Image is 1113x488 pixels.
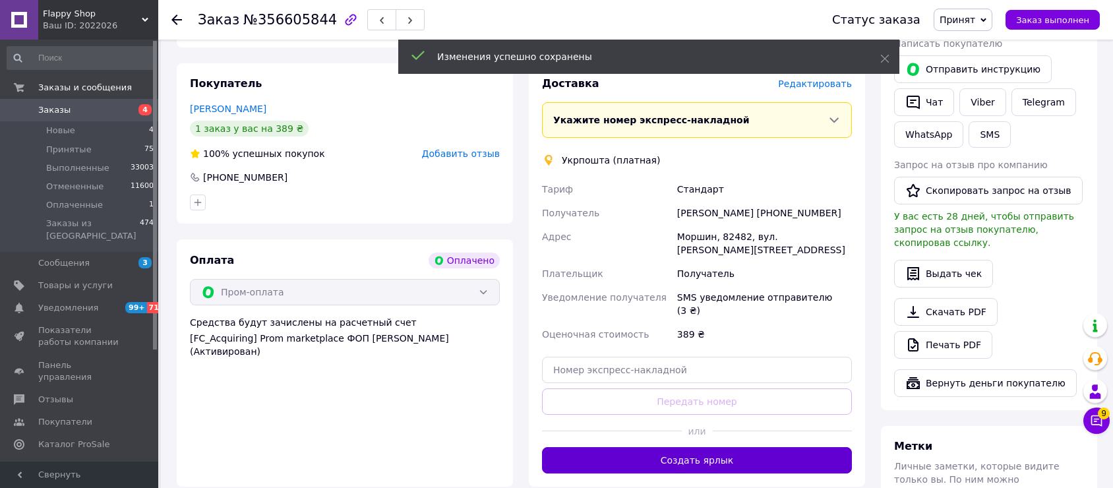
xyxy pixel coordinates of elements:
span: Адрес [542,231,571,242]
span: 100% [203,148,229,159]
span: Товары и услуги [38,280,113,291]
span: Отмененные [46,181,104,193]
span: 4 [149,125,154,137]
button: Создать ярлык [542,447,852,473]
span: 474 [140,218,154,241]
div: Средства будут зачислены на расчетный счет [190,316,500,358]
span: Редактировать [778,78,852,89]
span: У вас есть 28 дней, чтобы отправить запрос на отзыв покупателю, скопировав ссылку. [894,211,1074,248]
span: Плательщик [542,268,603,279]
button: Чат [894,88,954,116]
span: Заказы [38,104,71,116]
div: Укрпошта (платная) [558,154,664,167]
span: 1 [149,199,154,211]
span: Покупатели [38,416,92,428]
span: Выполненные [46,162,109,174]
span: 75 [144,144,154,156]
div: Моршин, 82482, вул. [PERSON_NAME][STREET_ADDRESS] [675,225,855,262]
button: Отправить инструкцию [894,55,1052,83]
span: Оценочная стоимость [542,329,649,340]
span: Панель управления [38,359,122,383]
span: Новые [46,125,75,137]
span: Заказы и сообщения [38,82,132,94]
button: Выдать чек [894,260,993,288]
div: Вернуться назад [171,13,182,26]
span: Заказ выполнен [1016,15,1089,25]
a: WhatsApp [894,121,963,148]
a: Скачать PDF [894,298,998,326]
span: Заказы из [GEOGRAPHIC_DATA] [46,218,140,241]
span: Укажите номер экспресс-накладной [553,115,750,125]
div: Оплачено [429,253,500,268]
span: 33003 [131,162,154,174]
span: Получатель [542,208,599,218]
div: 389 ₴ [675,322,855,346]
span: 11600 [131,181,154,193]
div: Стандарт [675,177,855,201]
div: [PERSON_NAME] [PHONE_NUMBER] [675,201,855,225]
span: Заказ [198,12,239,28]
span: Показатели работы компании [38,324,122,348]
div: Статус заказа [832,13,920,26]
span: или [682,425,713,438]
a: Telegram [1011,88,1076,116]
span: Уведомления [38,302,98,314]
span: Тариф [542,184,573,195]
span: Написать покупателю [894,38,1002,49]
div: 1 заказ у вас на 389 ₴ [190,121,309,137]
div: [FC_Acquiring] Prom marketplace ФОП [PERSON_NAME] (Активирован) [190,332,500,358]
span: Отзывы [38,394,73,406]
button: Чат с покупателем9 [1083,408,1110,434]
div: [PHONE_NUMBER] [202,171,289,184]
div: Получатель [675,262,855,286]
span: 3 [138,257,152,268]
span: 71 [147,302,162,313]
span: 4 [138,104,152,115]
span: Покупатель [190,77,262,90]
span: Метки [894,440,932,452]
span: Сообщения [38,257,90,269]
button: SMS [969,121,1011,148]
div: Изменения успешно сохранены [437,50,847,63]
span: 99+ [125,302,147,313]
div: SMS уведомление отправителю (3 ₴) [675,286,855,322]
input: Поиск [7,46,155,70]
button: Скопировать запрос на отзыв [894,177,1083,204]
div: Ваш ID: 2022026 [43,20,158,32]
a: [PERSON_NAME] [190,104,266,114]
button: Заказ выполнен [1006,10,1100,30]
a: Viber [959,88,1006,116]
span: Запрос на отзыв про компанию [894,160,1048,170]
span: Уведомление получателя [542,292,667,303]
div: успешных покупок [190,147,325,160]
span: 9 [1098,408,1110,419]
span: Принят [940,15,975,25]
span: Оплата [190,254,234,266]
span: Каталог ProSale [38,439,109,450]
a: Печать PDF [894,331,992,359]
span: Добавить отзыв [422,148,500,159]
button: Вернуть деньги покупателю [894,369,1077,397]
span: Оплаченные [46,199,103,211]
input: Номер экспресс-накладной [542,357,852,383]
span: Доставка [542,77,599,90]
span: №356605844 [243,12,337,28]
span: Flappy Shop [43,8,142,20]
span: Принятые [46,144,92,156]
